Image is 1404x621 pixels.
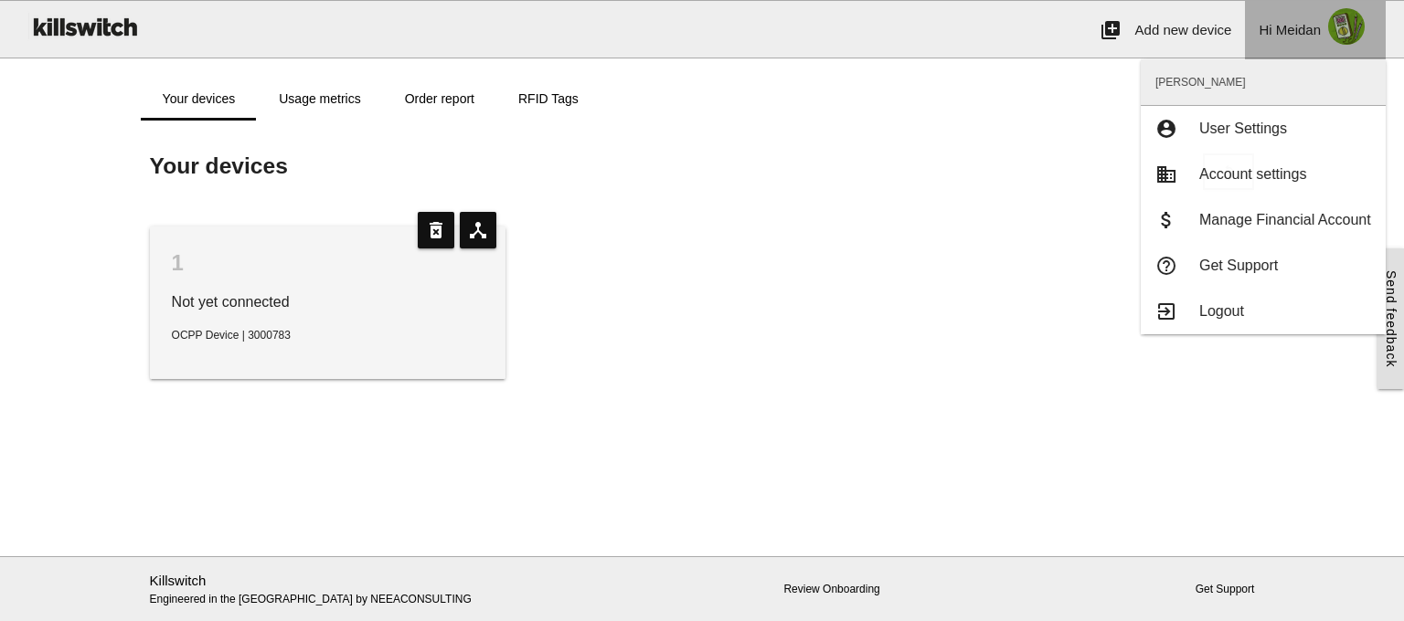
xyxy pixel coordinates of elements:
i: add_to_photos [1100,1,1122,59]
i: delete_forever [418,212,454,248]
span: Hi [1259,22,1271,37]
i: help_outline [1155,256,1177,276]
a: Killswitch [150,573,207,588]
a: Usage metrics [257,77,382,121]
a: Order report [383,77,496,121]
span: Meidan [1276,22,1321,37]
span: Logout [1199,303,1244,319]
img: ACg8ocLdaSs0gFljrzEdbYLbgZijseUF3Wjm13W9UKsqGUc5M2-SZw8=s96-c [1321,1,1372,52]
a: Your devices [141,77,258,121]
a: help_outlineGet Support [1141,243,1386,289]
span: Account settings [1199,166,1306,182]
span: User Settings [1199,121,1287,136]
a: Send feedback [1377,248,1404,389]
i: device_hub [460,212,496,248]
span: Get Support [1199,258,1278,273]
span: Add new device [1135,22,1232,37]
i: account_circle [1155,119,1177,139]
a: RFID Tags [496,77,601,121]
a: Review Onboarding [783,583,879,595]
p: Not yet connected [172,291,484,313]
div: 1 [172,248,484,278]
i: attach_money [1155,210,1177,230]
i: business [1155,164,1177,184]
span: [PERSON_NAME] [1141,59,1386,105]
a: Get Support [1196,583,1255,595]
span: Your devices [150,153,288,178]
i: exit_to_app [1155,301,1177,321]
p: Engineered in the [GEOGRAPHIC_DATA] by NEEACONSULTING [150,571,506,608]
img: ks-logo-black-160-b.png [27,1,141,52]
span: OCPP Device | 3000783 [172,329,291,342]
span: Manage Financial Account [1199,212,1371,227]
